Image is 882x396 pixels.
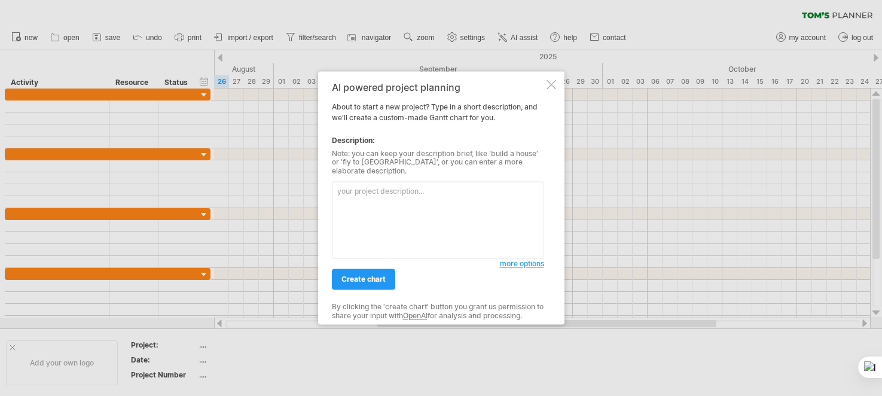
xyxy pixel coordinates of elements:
[332,269,395,290] a: create chart
[341,275,386,284] span: create chart
[332,82,544,93] div: AI powered project planning
[500,259,544,270] a: more options
[403,311,428,320] a: OpenAI
[332,82,544,313] div: About to start a new project? Type in a short description, and we'll create a custom-made Gantt c...
[332,135,544,146] div: Description:
[500,260,544,269] span: more options
[332,150,544,175] div: Note: you can keep your description brief, like 'build a house' or 'fly to [GEOGRAPHIC_DATA]', or...
[332,303,544,321] div: By clicking the 'create chart' button you grant us permission to share your input with for analys...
